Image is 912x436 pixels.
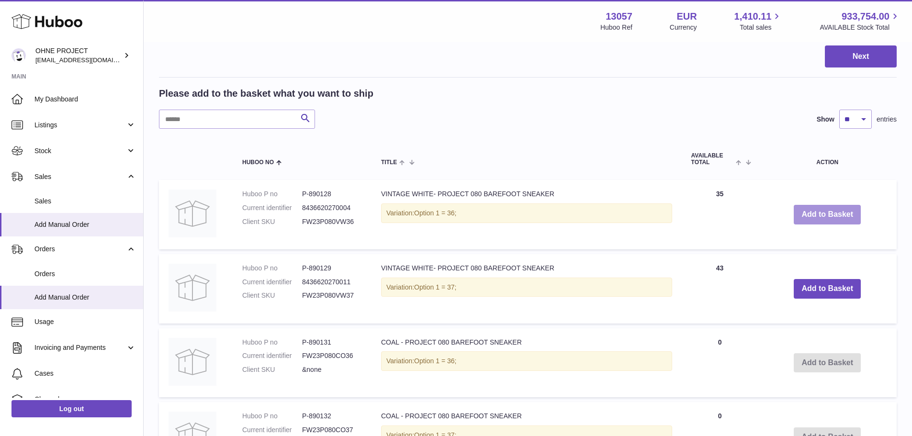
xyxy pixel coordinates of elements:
[35,56,141,64] span: [EMAIL_ADDRESS][DOMAIN_NAME]
[34,317,136,326] span: Usage
[169,338,216,386] img: COAL - PROJECT 080 BAREFOOT SNEAKER
[414,283,456,291] span: Option 1 = 37;
[820,10,901,32] a: 933,754.00 AVAILABLE Stock Total
[381,159,397,166] span: Title
[734,10,783,32] a: 1,410.11 Total sales
[414,209,456,217] span: Option 1 = 36;
[302,412,362,421] dd: P-890132
[169,190,216,237] img: VINTAGE WHITE- PROJECT 080 BAREFOOT SNEAKER
[842,10,889,23] span: 933,754.00
[372,254,682,324] td: VINTAGE WHITE- PROJECT 080 BAREFOOT SNEAKER
[302,264,362,273] dd: P-890129
[381,203,672,223] div: Variation:
[302,217,362,226] dd: FW23P080VW36
[34,146,126,156] span: Stock
[670,23,697,32] div: Currency
[242,351,302,360] dt: Current identifier
[372,328,682,398] td: COAL - PROJECT 080 BAREFOOT SNEAKER
[825,45,897,68] button: Next
[34,197,136,206] span: Sales
[820,23,901,32] span: AVAILABLE Stock Total
[242,425,302,435] dt: Current identifier
[606,10,632,23] strong: 13057
[242,412,302,421] dt: Huboo P no
[11,400,132,417] a: Log out
[242,291,302,300] dt: Client SKU
[734,10,772,23] span: 1,410.11
[794,205,861,224] button: Add to Basket
[302,351,362,360] dd: FW23P080CO36
[600,23,632,32] div: Huboo Ref
[302,190,362,199] dd: P-890128
[691,153,734,165] span: AVAILABLE Total
[242,264,302,273] dt: Huboo P no
[34,172,126,181] span: Sales
[740,23,782,32] span: Total sales
[877,115,897,124] span: entries
[302,338,362,347] dd: P-890131
[414,357,456,365] span: Option 1 = 36;
[34,269,136,279] span: Orders
[242,159,274,166] span: Huboo no
[169,264,216,312] img: VINTAGE WHITE- PROJECT 080 BAREFOOT SNEAKER
[34,121,126,130] span: Listings
[34,245,126,254] span: Orders
[34,343,126,352] span: Invoicing and Payments
[302,365,362,374] dd: &none
[302,291,362,300] dd: FW23P080VW37
[242,217,302,226] dt: Client SKU
[242,338,302,347] dt: Huboo P no
[242,203,302,212] dt: Current identifier
[676,10,697,23] strong: EUR
[11,48,26,63] img: internalAdmin-13057@internal.huboo.com
[34,395,136,404] span: Channels
[35,46,122,65] div: OHNE PROJECT
[682,254,758,324] td: 43
[302,278,362,287] dd: 8436620270011
[372,180,682,249] td: VINTAGE WHITE- PROJECT 080 BAREFOOT SNEAKER
[34,369,136,378] span: Cases
[817,115,834,124] label: Show
[242,365,302,374] dt: Client SKU
[758,143,897,175] th: Action
[381,278,672,297] div: Variation:
[682,328,758,398] td: 0
[242,190,302,199] dt: Huboo P no
[302,425,362,435] dd: FW23P080CO37
[34,220,136,229] span: Add Manual Order
[242,278,302,287] dt: Current identifier
[34,293,136,302] span: Add Manual Order
[381,351,672,371] div: Variation:
[159,87,373,100] h2: Please add to the basket what you want to ship
[682,180,758,249] td: 35
[794,279,861,299] button: Add to Basket
[34,95,136,104] span: My Dashboard
[302,203,362,212] dd: 8436620270004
